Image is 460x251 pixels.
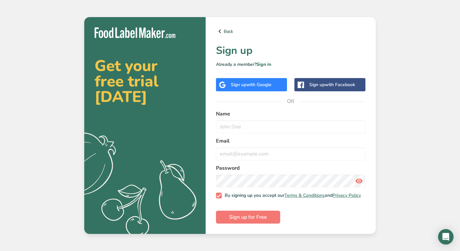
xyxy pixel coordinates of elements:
div: Sign up [231,81,271,88]
h1: Sign up [216,43,365,58]
a: Terms & Conditions [284,192,325,198]
input: John Doe [216,120,365,133]
a: Back [216,27,365,35]
span: with Google [246,82,271,88]
h2: Get your free trial [DATE] [95,58,195,105]
a: Sign in [256,61,271,67]
label: Password [216,164,365,172]
a: Privacy Policy [332,192,361,198]
p: Already a member? [216,61,365,68]
button: Sign up for Free [216,211,280,224]
img: Food Label Maker [95,27,175,38]
span: with Facebook [325,82,355,88]
input: email@example.com [216,147,365,160]
div: Sign up [309,81,355,88]
span: OR [281,92,301,111]
label: Email [216,137,365,145]
span: Sign up for Free [229,213,267,221]
div: Open Intercom Messenger [438,229,454,245]
label: Name [216,110,365,118]
span: By signing up you accept our and [222,193,361,198]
